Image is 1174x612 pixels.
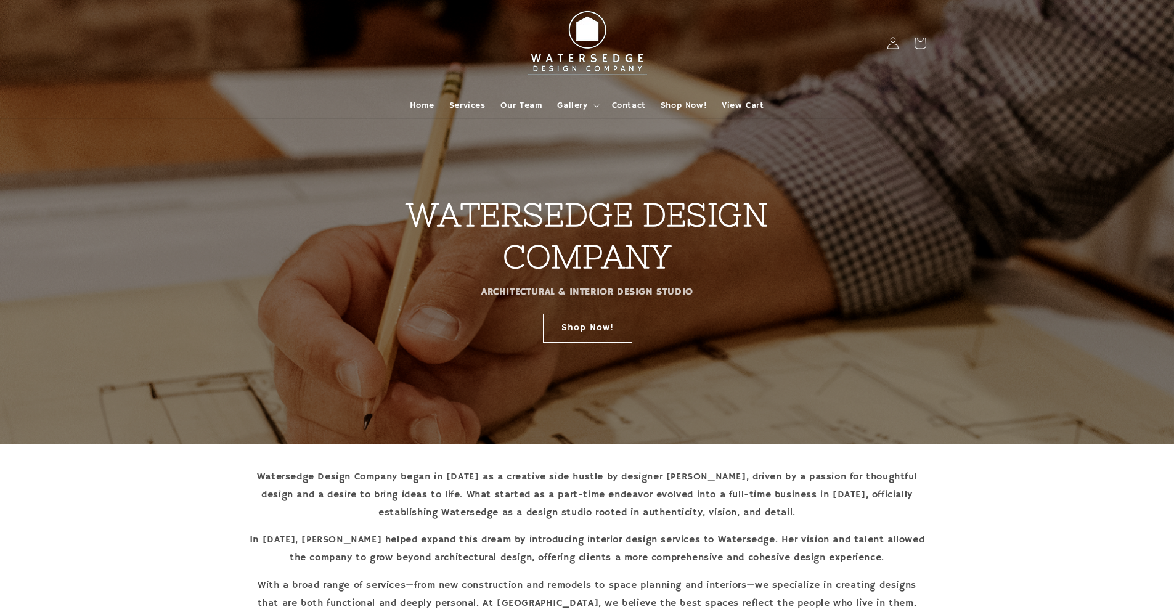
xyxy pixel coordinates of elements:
a: Services [442,92,493,118]
span: Our Team [500,100,543,111]
span: Shop Now! [661,100,707,111]
a: Shop Now! [542,313,632,342]
span: Home [410,100,434,111]
strong: WATERSEDGE DESIGN COMPANY [406,197,768,275]
a: View Cart [714,92,771,118]
span: View Cart [722,100,764,111]
summary: Gallery [550,92,604,118]
a: Our Team [493,92,550,118]
a: Shop Now! [653,92,714,118]
img: Watersedge Design Co [520,5,655,81]
span: Gallery [557,100,587,111]
a: Home [402,92,441,118]
a: Contact [605,92,653,118]
span: Services [449,100,486,111]
strong: ARCHITECTURAL & INTERIOR DESIGN STUDIO [481,286,693,298]
span: Contact [612,100,646,111]
p: In [DATE], [PERSON_NAME] helped expand this dream by introducing interior design services to Wate... [248,531,926,567]
p: Watersedge Design Company began in [DATE] as a creative side hustle by designer [PERSON_NAME], dr... [248,468,926,521]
